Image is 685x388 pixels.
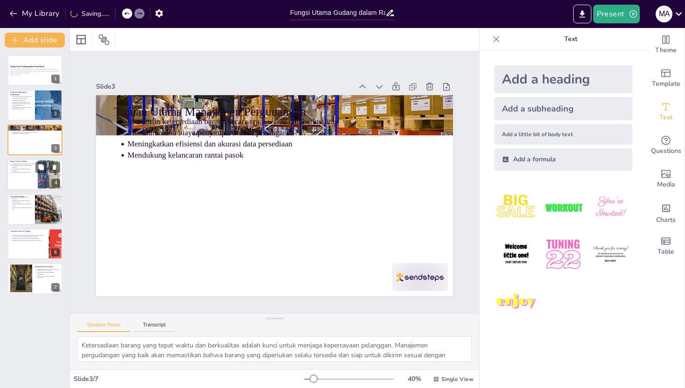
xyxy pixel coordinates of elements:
div: 3 [7,125,62,155]
img: 6.jpeg [589,233,632,276]
div: Slide 3 / 7 [74,374,304,383]
div: 7 [7,263,62,294]
p: Menjamin ketersediaan barang tepat waktu dan berkualitas [12,103,32,106]
img: 7.jpeg [494,280,538,324]
div: 1 [51,75,60,83]
p: Pengamanan barang dari kerusakan dan kehilangan [12,165,35,168]
strong: Fungsi Utama Gudang dalam Rantai Pasok [10,65,44,67]
span: Charts [656,215,676,225]
div: 5 [7,194,62,225]
p: Pengertian Manajemen Pergudangan [10,90,32,96]
p: Menjamin ketersediaan barang secara tepat waktu dan berkualitas [134,101,441,144]
p: Aktivitas Utama di Gudang [10,230,46,233]
p: Tujuan Utama Manajemen Pergudangan [10,126,60,129]
span: Table [658,247,674,257]
button: Export to PowerPoint [573,5,591,23]
button: Add slide [5,33,65,48]
p: Meningkatkan efisiensi dan akurasi data persediaan [12,131,60,133]
p: Manajemen pergudangan adalah proses pengelolaan aktivitas gudang [12,96,32,99]
img: 2.jpeg [541,186,585,229]
p: Mengurangi biaya operasional melalui manajemen yang efektif [12,106,32,109]
p: Mendukung kelancaran rantai pasok [130,134,438,178]
p: Gudang bahan baku untuk proses produksi [12,196,32,199]
input: Insert title [290,6,385,20]
div: Add a subheading [494,97,632,120]
div: Add ready made slides [647,62,685,95]
p: Mengoptimalkan penggunaan ruang penyimpanan [37,272,60,275]
span: Position [98,34,110,45]
p: Gudang barang setengah jadi untuk hasil sementara [12,200,32,203]
button: Delete Slide [49,162,60,173]
button: Present [593,5,640,23]
span: Media [657,180,675,190]
p: Menjamin ketersediaan barang secara tepat waktu dan berkualitas [12,128,60,130]
span: Template [652,79,680,89]
button: Speaker Notes [77,322,130,332]
p: Pengendalian Persediaan [35,265,60,268]
p: Mendukung kelancaran rantai pasok [12,133,60,135]
p: Generated with [URL] [10,74,60,76]
p: Tujuan Utama Manajemen Pergudangan [121,87,442,138]
p: Distribusi barang sesuai permintaan [12,172,35,173]
button: Duplicate Slide [35,162,47,173]
div: M A [656,6,672,22]
div: 40 % [403,374,425,383]
div: Saving...... [70,9,110,18]
p: Penggunaan metode penyimpanan seperti FIFO dan FEFO [12,239,46,241]
span: Theme [655,45,677,55]
p: Menjaga cash flow yang sehat [37,270,60,272]
p: Meminimalkan biaya penyimpanan dan penanganan [12,129,60,131]
div: Get real-time input from your audience [647,129,685,162]
button: Transcript [134,322,175,332]
div: 4 [52,179,60,187]
p: Fungsi Utama Gudang [10,160,35,163]
div: Add images, graphics, shapes or video [647,162,685,196]
div: Change the overall theme [647,28,685,62]
p: Aktivitas outbound mencakup picking dan pengiriman [12,238,46,240]
div: 3 [51,144,60,152]
p: Presentasi ini membahas pengertian manajemen pergudangan, fungsi utama gudang, jenis-jenis gudang... [10,69,60,74]
div: Add charts and graphs [647,196,685,229]
img: 3.jpeg [589,186,632,229]
div: 7 [51,283,60,291]
p: Penyimpanan barang secara aman dan tertata [12,163,35,165]
div: Add a heading [494,65,632,93]
p: Penyortiran dan pengemasan sesuai kebutuhan [12,168,35,172]
p: Meminimalkan biaya penyimpanan dan penanganan [133,112,440,155]
div: 4 [7,159,63,190]
p: Jenis-Jenis Gudang [10,195,32,198]
div: Add a formula [494,148,632,171]
div: Add a little bit of body text [494,124,632,145]
p: Penyimpanan barang berdasarkan jenis dan ukuran [12,236,46,238]
div: 2 [51,110,60,118]
img: 1.jpeg [494,186,538,229]
p: Meningkatkan kinerja keseluruhan perusahaan [37,275,60,278]
div: 6 [7,229,62,259]
button: My Library [7,6,63,21]
p: Meningkatkan efisiensi dan akurasi data persediaan [132,123,439,166]
div: 2 [7,90,62,120]
button: M A [656,5,672,23]
div: Slide 3 [107,64,363,99]
div: 5 [51,214,60,222]
p: Manajemen pergudangan mempengaruhi kinerja rantai pasok [12,99,32,103]
span: Text [659,112,672,123]
p: Menghindari kekurangan atau kelebihan stok [37,268,60,270]
img: 5.jpeg [541,233,585,276]
img: 4.jpeg [494,233,538,276]
div: Add a table [647,229,685,263]
span: Single View [441,375,473,383]
p: Gudang konsinyasi untuk barang pihak lain [12,207,32,210]
div: Add text boxes [647,95,685,129]
span: Questions [651,146,681,156]
div: Layout [74,32,89,47]
p: Gudang barang jadi untuk produk siap kirim [12,203,32,206]
div: 1 [7,55,62,86]
div: 6 [51,248,60,256]
p: Text [504,28,638,50]
p: Aktivitas inbound meliputi pemeriksaan dan penerimaan barang [12,234,46,236]
textarea: Ketersediaan barang yang tepat waktu dan berkualitas adalah kunci untuk menjaga kepercayaan pelan... [77,336,472,362]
